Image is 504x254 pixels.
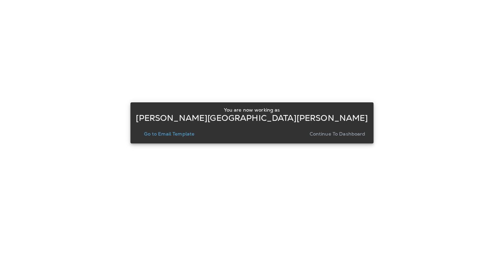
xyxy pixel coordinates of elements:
[307,129,368,139] button: Continue to Dashboard
[144,131,194,137] p: Go to Email Template
[136,115,368,121] p: [PERSON_NAME][GEOGRAPHIC_DATA][PERSON_NAME]
[141,129,197,139] button: Go to Email Template
[310,131,365,137] p: Continue to Dashboard
[224,107,280,113] p: You are now working as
